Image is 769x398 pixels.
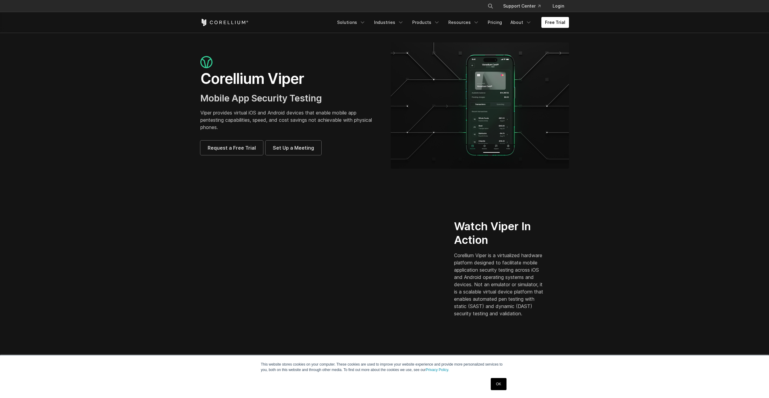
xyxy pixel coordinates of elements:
[333,17,569,28] div: Navigation Menu
[445,17,483,28] a: Resources
[507,17,535,28] a: About
[480,1,569,12] div: Navigation Menu
[261,362,508,373] p: This website stores cookies on your computer. These cookies are used to improve your website expe...
[541,17,569,28] a: Free Trial
[200,56,212,68] img: viper_icon_large
[498,1,545,12] a: Support Center
[409,17,443,28] a: Products
[484,17,506,28] a: Pricing
[491,378,506,390] a: OK
[485,1,496,12] button: Search
[454,252,546,317] p: Corellium Viper is a virtualized hardware platform designed to facilitate mobile application secu...
[200,141,263,155] a: Request a Free Trial
[426,368,449,372] a: Privacy Policy.
[333,17,369,28] a: Solutions
[200,93,322,104] span: Mobile App Security Testing
[548,1,569,12] a: Login
[370,17,407,28] a: Industries
[391,42,569,169] img: viper_hero
[200,70,379,88] h1: Corellium Viper
[200,109,379,131] p: Viper provides virtual iOS and Android devices that enable mobile app pentesting capabilities, sp...
[200,19,249,26] a: Corellium Home
[208,144,256,151] span: Request a Free Trial
[454,220,546,247] h2: Watch Viper In Action
[266,141,321,155] a: Set Up a Meeting
[273,144,314,151] span: Set Up a Meeting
